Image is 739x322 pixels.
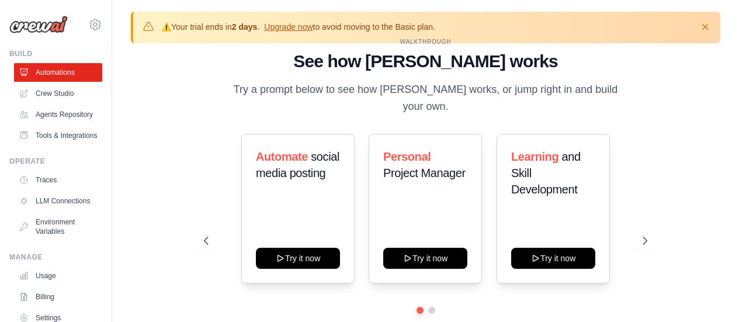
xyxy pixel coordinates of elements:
a: Automations [14,63,102,82]
a: Upgrade now [264,22,313,32]
span: Project Manager [383,167,466,179]
span: social media posting [256,150,339,179]
span: Learning [511,150,558,163]
a: Billing [14,288,102,306]
a: LLM Connections [14,192,102,210]
a: Crew Studio [14,84,102,103]
button: Try it now [256,248,340,269]
a: Agents Repository [14,105,102,124]
p: Your trial ends in . to avoid moving to the Basic plan. [161,21,435,33]
a: Traces [14,171,102,189]
div: Build [9,49,102,58]
div: WALKTHROUGH [204,37,647,46]
span: and Skill Development [511,150,581,196]
button: Try it now [511,248,595,269]
span: Automate [256,150,308,163]
strong: ⚠️ [161,22,171,32]
div: Manage [9,252,102,262]
strong: 2 days [232,22,258,32]
iframe: Chat Widget [681,266,739,322]
a: Usage [14,266,102,285]
h1: See how [PERSON_NAME] works [204,51,647,72]
p: Try a prompt below to see how [PERSON_NAME] works, or jump right in and build your own. [230,81,622,116]
button: Try it now [383,248,467,269]
span: Personal [383,150,431,163]
a: Tools & Integrations [14,126,102,145]
a: Environment Variables [14,213,102,241]
div: Operate [9,157,102,166]
img: Logo [9,16,68,33]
